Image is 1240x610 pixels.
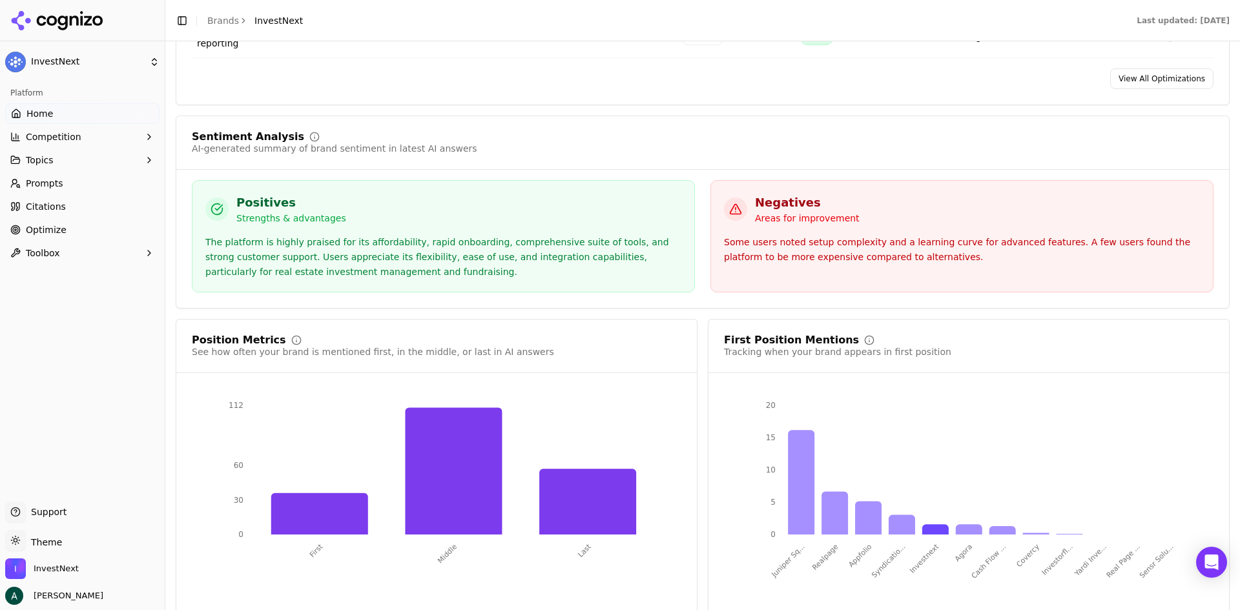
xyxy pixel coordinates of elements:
tspan: 30 [234,496,243,505]
tspan: First [308,542,325,559]
button: Open user button [5,587,103,605]
img: Andrew Berg [5,587,23,605]
div: See how often your brand is mentioned first, in the middle, or last in AI answers [192,345,554,358]
button: Topics [5,150,160,170]
tspan: Cash Flow ... [970,543,1008,580]
div: Last updated: [DATE] [1137,15,1230,26]
a: Home [5,103,160,124]
img: InvestNext [5,558,26,579]
span: InvestNext [34,563,79,574]
span: Support [26,505,67,518]
tspan: Last [576,542,593,559]
span: Optimize [26,223,67,236]
div: Some users noted setup complexity and a learning curve for advanced features. A few users found t... [724,235,1200,265]
tspan: Appfolio [847,543,873,569]
tspan: Agora [953,543,974,564]
div: Tracking when your brand appears in first position [724,345,951,358]
tspan: 112 [229,402,243,411]
tspan: 60 [234,461,243,470]
tspan: Middle [436,543,459,565]
a: Optimize [5,219,160,240]
div: Sentiment Analysis [192,132,304,142]
tspan: Realpage [811,543,840,573]
div: Position Metrics [192,335,286,345]
a: Brands [207,15,239,26]
nav: breadcrumb [207,14,303,27]
tspan: 0 [238,531,243,540]
tspan: Investorfl... [1040,543,1075,577]
h3: Positives [236,194,346,212]
div: Open Intercom Messenger [1196,547,1227,578]
button: Competition [5,127,160,147]
span: Citations [26,200,66,213]
tspan: 5 [770,498,776,507]
img: InvestNext [5,52,26,72]
span: Prompts [26,177,63,190]
span: InvestNext [254,14,303,27]
tspan: 10 [766,466,776,475]
span: Toolbox [26,247,60,259]
span: Topics [26,154,54,167]
tspan: Sensr Solu... [1138,543,1175,580]
div: The platform is highly praised for its affordability, rapid onboarding, comprehensive suite of to... [205,235,681,279]
tspan: 20 [766,402,776,411]
span: [PERSON_NAME] [28,590,103,602]
div: Platform [5,83,160,103]
button: Open organization switcher [5,558,79,579]
div: First Position Mentions [724,335,859,345]
a: View All Optimizations [1110,68,1214,89]
span: InvestNext [31,56,144,68]
tspan: Investnext [908,542,941,575]
a: Citations [5,196,160,217]
a: Prompts [5,173,160,194]
p: Areas for improvement [755,212,860,225]
h3: Negatives [755,194,860,212]
tspan: Juniper Sq... [770,543,807,580]
tspan: 0 [770,531,776,540]
tspan: Yardi Inve... [1073,543,1108,578]
tspan: 15 [766,434,776,443]
span: Theme [26,537,62,547]
span: Competition [26,130,81,143]
span: Home [26,107,53,120]
p: Strengths & advantages [236,212,346,225]
button: Toolbox [5,243,160,263]
div: AI-generated summary of brand sentiment in latest AI answers [192,142,477,155]
tspan: Real Page ... [1105,543,1142,580]
tspan: Syndicatio... [870,543,907,580]
tspan: Covercy [1015,542,1041,569]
